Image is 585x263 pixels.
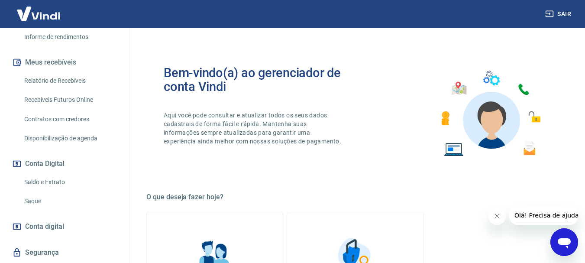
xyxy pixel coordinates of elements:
[164,66,356,94] h2: Bem-vindo(a) ao gerenciador de conta Vindi
[21,192,119,210] a: Saque
[488,208,506,225] iframe: Fechar mensagem
[164,111,343,146] p: Aqui você pode consultar e atualizar todos os seus dados cadastrais de forma fácil e rápida. Mant...
[21,130,119,147] a: Disponibilização de agenda
[146,193,564,201] h5: O que deseja fazer hoje?
[543,6,575,22] button: Sair
[10,154,119,173] button: Conta Digital
[5,6,73,13] span: Olá! Precisa de ajuda?
[21,72,119,90] a: Relatório de Recebíveis
[10,53,119,72] button: Meus recebíveis
[21,91,119,109] a: Recebíveis Futuros Online
[433,66,547,162] img: Imagem de um avatar masculino com diversos icones exemplificando as funcionalidades do gerenciado...
[21,28,119,46] a: Informe de rendimentos
[10,217,119,236] a: Conta digital
[10,243,119,262] a: Segurança
[21,110,119,128] a: Contratos com credores
[25,221,64,233] span: Conta digital
[550,228,578,256] iframe: Botão para abrir a janela de mensagens
[21,173,119,191] a: Saldo e Extrato
[10,0,67,27] img: Vindi
[509,206,578,225] iframe: Mensagem da empresa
